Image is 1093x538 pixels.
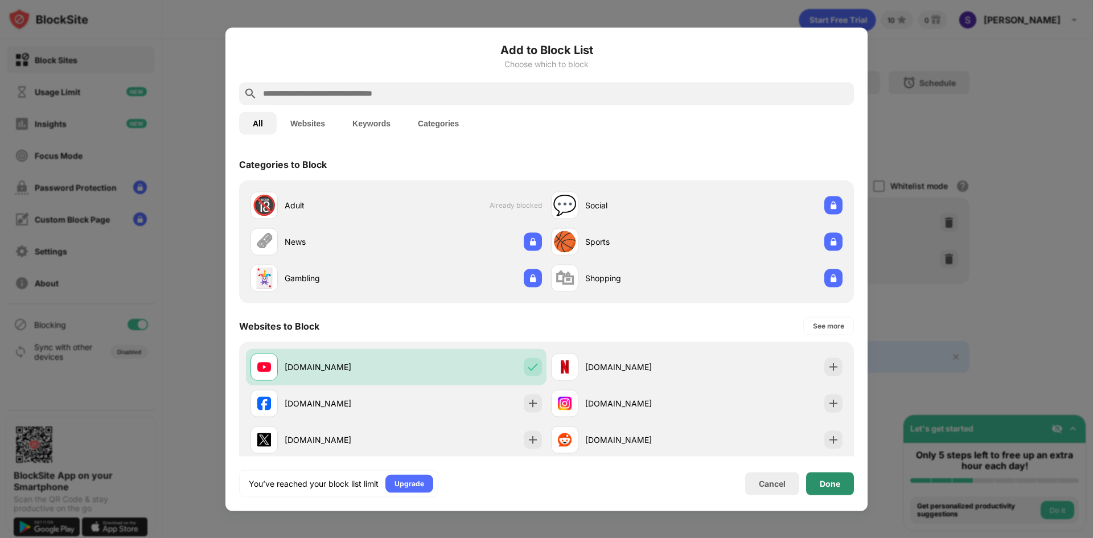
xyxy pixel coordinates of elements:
[558,360,572,373] img: favicons
[252,194,276,217] div: 🔞
[759,479,786,488] div: Cancel
[555,266,574,290] div: 🛍
[490,201,542,210] span: Already blocked
[239,59,854,68] div: Choose which to block
[239,158,327,170] div: Categories to Block
[277,112,339,134] button: Websites
[553,194,577,217] div: 💬
[254,230,274,253] div: 🗞
[820,479,840,488] div: Done
[404,112,472,134] button: Categories
[285,361,396,373] div: [DOMAIN_NAME]
[585,272,697,284] div: Shopping
[585,397,697,409] div: [DOMAIN_NAME]
[257,433,271,446] img: favicons
[553,230,577,253] div: 🏀
[285,199,396,211] div: Adult
[585,199,697,211] div: Social
[257,360,271,373] img: favicons
[239,112,277,134] button: All
[395,478,424,489] div: Upgrade
[813,320,844,331] div: See more
[285,236,396,248] div: News
[585,434,697,446] div: [DOMAIN_NAME]
[249,478,379,489] div: You’ve reached your block list limit
[285,397,396,409] div: [DOMAIN_NAME]
[585,361,697,373] div: [DOMAIN_NAME]
[244,87,257,100] img: search.svg
[558,433,572,446] img: favicons
[285,272,396,284] div: Gambling
[252,266,276,290] div: 🃏
[558,396,572,410] img: favicons
[257,396,271,410] img: favicons
[239,320,319,331] div: Websites to Block
[339,112,404,134] button: Keywords
[239,41,854,58] h6: Add to Block List
[585,236,697,248] div: Sports
[285,434,396,446] div: [DOMAIN_NAME]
